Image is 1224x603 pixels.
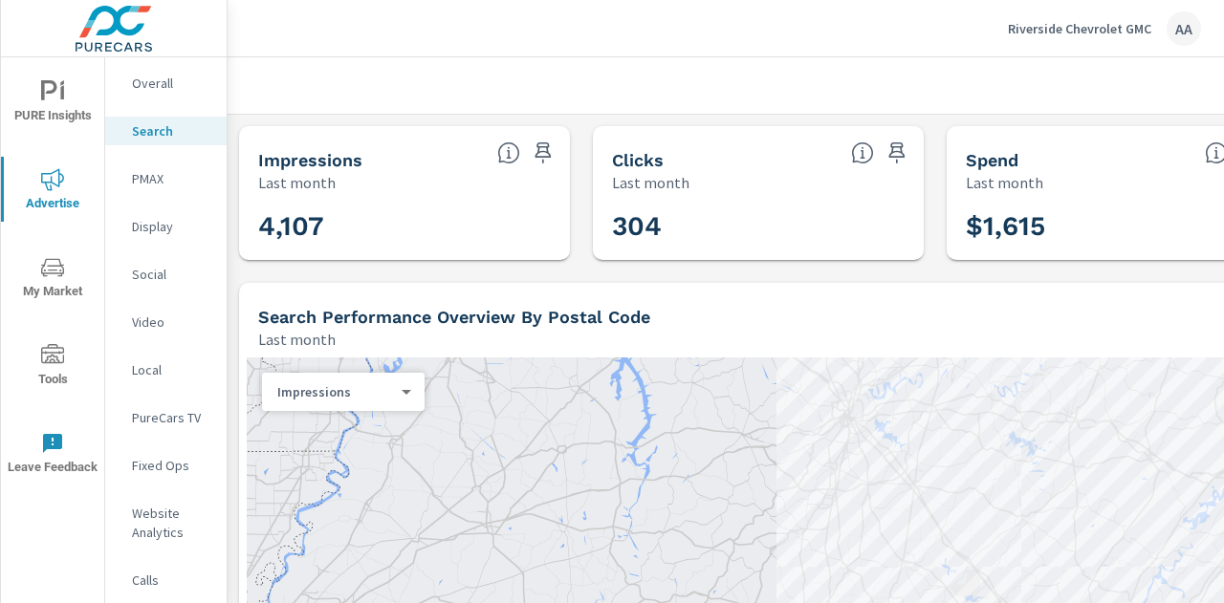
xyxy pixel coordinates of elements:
[966,171,1043,194] p: Last month
[7,344,98,391] span: Tools
[612,171,689,194] p: Last month
[497,141,520,164] span: The number of times an ad was shown on your behalf.
[258,171,336,194] p: Last month
[105,566,227,594] div: Calls
[612,150,664,170] h5: Clicks
[132,121,211,140] p: Search
[1,57,104,497] div: nav menu
[277,383,394,400] p: Impressions
[258,307,650,327] h5: Search Performance Overview By Postal Code
[258,210,551,243] h3: 4,107
[105,499,227,547] div: Website Analytics
[7,168,98,215] span: Advertise
[528,138,558,168] span: Save this to your personalized report
[132,169,211,188] p: PMAX
[105,403,227,432] div: PureCars TV
[966,150,1018,170] h5: Spend
[262,383,409,401] div: Impressions
[1008,20,1151,37] p: Riverside Chevrolet GMC
[7,432,98,479] span: Leave Feedback
[105,212,227,241] div: Display
[105,117,227,145] div: Search
[1167,11,1201,46] div: AA
[7,256,98,303] span: My Market
[105,355,227,384] div: Local
[105,69,227,97] div: Overall
[132,456,211,475] p: Fixed Ops
[7,80,98,127] span: PURE Insights
[851,141,874,164] span: The number of times an ad was clicked by a consumer.
[132,74,211,93] p: Overall
[132,571,211,590] p: Calls
[258,150,362,170] h5: Impressions
[258,328,336,351] p: Last month
[105,308,227,336] div: Video
[882,138,912,168] span: Save this to your personalized report
[132,312,211,332] p: Video
[612,210,905,243] h3: 304
[132,360,211,379] p: Local
[105,164,227,193] div: PMAX
[132,217,211,236] p: Display
[105,260,227,289] div: Social
[132,504,211,542] p: Website Analytics
[132,265,211,284] p: Social
[132,408,211,427] p: PureCars TV
[105,451,227,480] div: Fixed Ops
